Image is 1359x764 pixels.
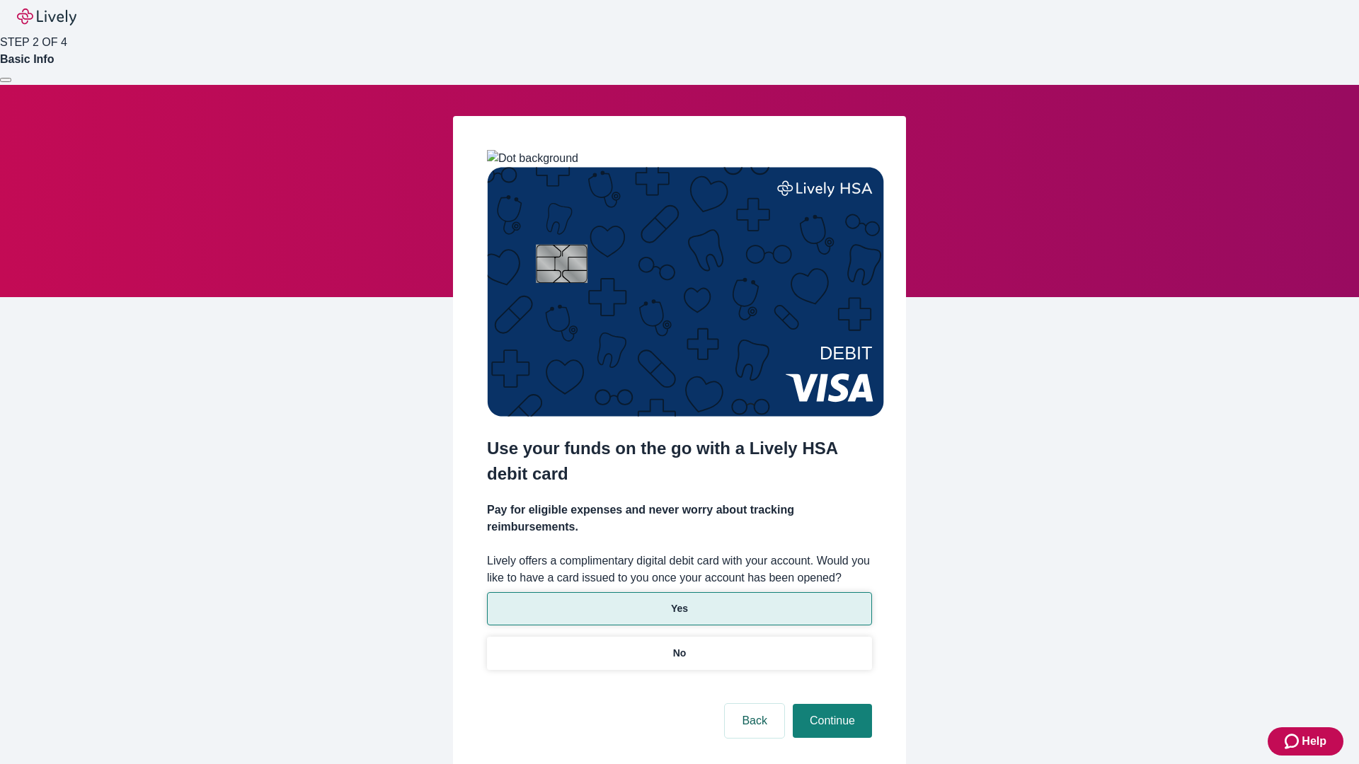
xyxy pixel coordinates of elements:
[1302,733,1326,750] span: Help
[1268,727,1343,756] button: Zendesk support iconHelp
[487,167,884,417] img: Debit card
[487,502,872,536] h4: Pay for eligible expenses and never worry about tracking reimbursements.
[725,704,784,738] button: Back
[673,646,687,661] p: No
[671,601,688,616] p: Yes
[487,150,578,167] img: Dot background
[487,552,872,586] label: Lively offers a complimentary digital debit card with your account. Would you like to have a card...
[17,8,76,25] img: Lively
[487,592,872,625] button: Yes
[793,704,872,738] button: Continue
[487,436,872,487] h2: Use your funds on the go with a Lively HSA debit card
[487,637,872,670] button: No
[1285,733,1302,750] svg: Zendesk support icon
